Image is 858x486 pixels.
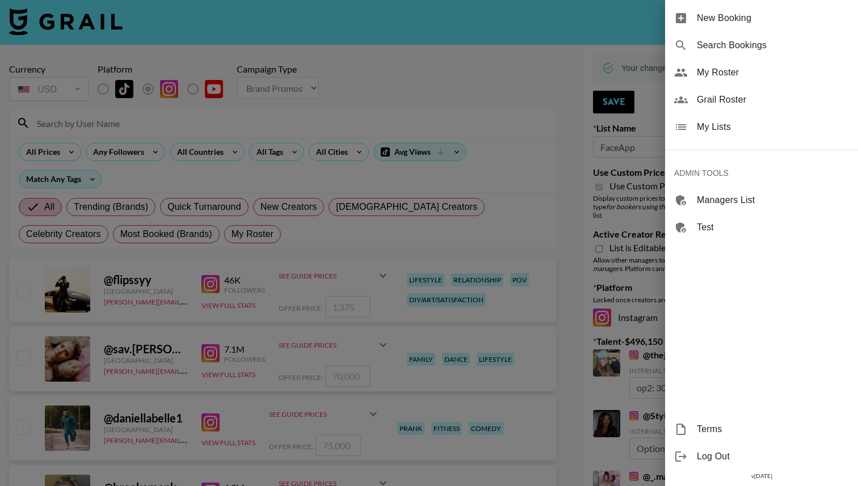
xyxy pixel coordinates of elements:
div: New Booking [665,5,858,32]
span: Terms [697,422,849,436]
span: Log Out [697,450,849,463]
div: ADMIN TOOLS [665,159,858,187]
span: New Booking [697,11,849,25]
span: Managers List [697,193,849,207]
div: Grail Roster [665,86,858,113]
div: v [DATE] [665,470,858,482]
div: Log Out [665,443,858,470]
div: My Roster [665,59,858,86]
div: Managers List [665,187,858,214]
span: Test [697,221,849,234]
div: Search Bookings [665,32,858,59]
span: Grail Roster [697,93,849,107]
span: My Lists [697,120,849,134]
span: My Roster [697,66,849,79]
div: My Lists [665,113,858,141]
span: Search Bookings [697,39,849,52]
div: Test [665,214,858,241]
div: Terms [665,416,858,443]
